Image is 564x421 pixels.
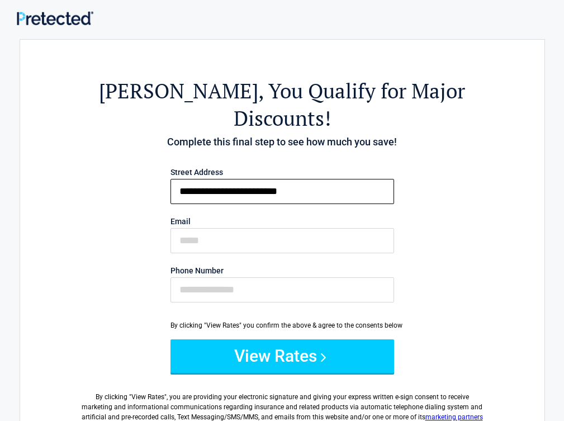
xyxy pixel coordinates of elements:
[99,77,258,105] span: [PERSON_NAME]
[17,11,93,25] img: Main Logo
[170,320,394,330] div: By clicking "View Rates" you confirm the above & agree to the consents below
[170,267,394,275] label: Phone Number
[170,339,394,373] button: View Rates
[170,168,394,176] label: Street Address
[82,77,483,132] h2: , You Qualify for Major Discounts!
[82,135,483,149] h4: Complete this final step to see how much you save!
[131,393,164,401] span: View Rates
[170,217,394,225] label: Email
